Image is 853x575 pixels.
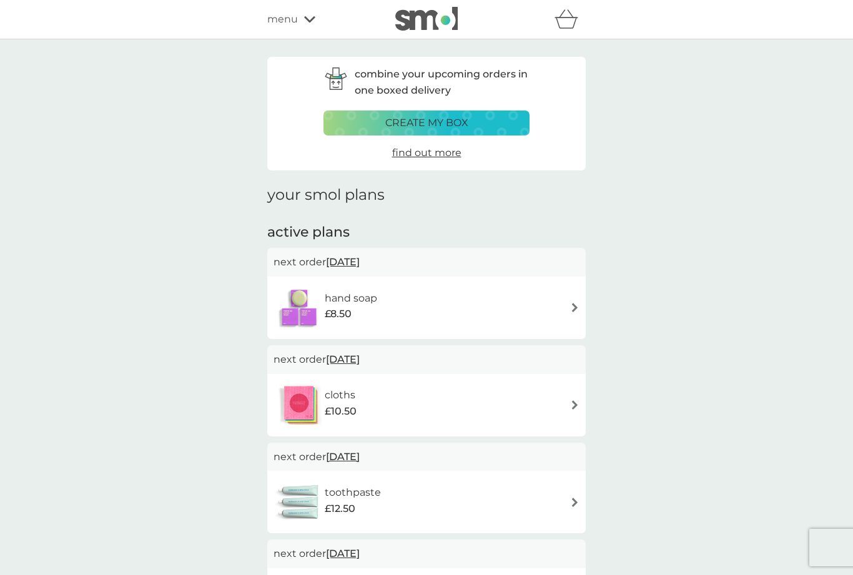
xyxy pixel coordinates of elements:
[392,147,461,159] span: find out more
[274,449,579,465] p: next order
[267,186,586,204] h1: your smol plans
[570,303,579,312] img: arrow right
[323,111,530,135] button: create my box
[326,541,360,566] span: [DATE]
[326,250,360,274] span: [DATE]
[326,347,360,371] span: [DATE]
[325,290,377,307] h6: hand soap
[325,403,357,420] span: £10.50
[392,145,461,161] a: find out more
[570,400,579,410] img: arrow right
[274,480,325,524] img: toothpaste
[325,387,357,403] h6: cloths
[274,286,325,330] img: hand soap
[395,7,458,31] img: smol
[325,306,352,322] span: £8.50
[325,501,355,517] span: £12.50
[274,383,325,427] img: cloths
[385,115,468,131] p: create my box
[274,351,579,368] p: next order
[274,546,579,562] p: next order
[555,7,586,32] div: basket
[267,11,298,27] span: menu
[355,66,530,98] p: combine your upcoming orders in one boxed delivery
[326,445,360,469] span: [DATE]
[325,484,381,501] h6: toothpaste
[274,254,579,270] p: next order
[570,498,579,507] img: arrow right
[267,223,586,242] h2: active plans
